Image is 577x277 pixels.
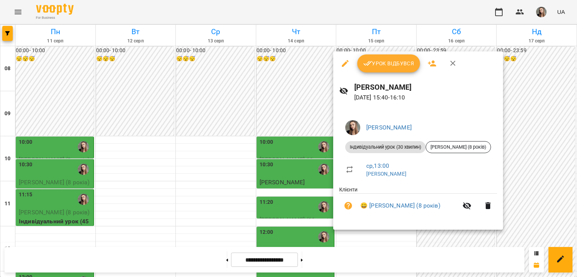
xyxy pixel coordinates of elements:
[357,54,420,72] button: Урок відбувся
[345,144,426,151] span: Індивідуальний урок (30 хвилин)
[354,81,497,93] h6: [PERSON_NAME]
[363,59,414,68] span: Урок відбувся
[339,186,497,221] ul: Клієнти
[339,197,357,215] button: Візит ще не сплачено. Додати оплату?
[426,141,491,153] div: [PERSON_NAME] (8 років)
[426,144,491,151] span: [PERSON_NAME] (8 років)
[345,120,360,135] img: 6616469b542043e9b9ce361bc48015fd.jpeg
[366,171,406,177] a: [PERSON_NAME]
[360,201,440,210] a: 😀 [PERSON_NAME] (8 років)
[366,162,389,169] a: ср , 13:00
[354,93,497,102] p: [DATE] 15:40 - 16:10
[366,124,412,131] a: [PERSON_NAME]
